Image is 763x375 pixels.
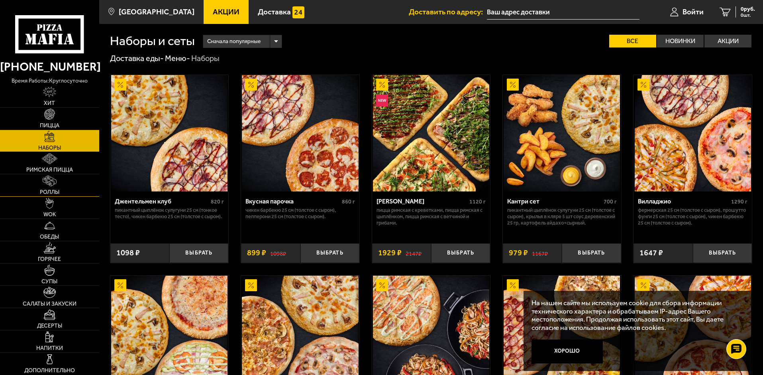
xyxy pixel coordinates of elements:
span: 1120 г [469,198,486,205]
span: Наборы [38,145,61,151]
div: Вилладжио [638,197,729,205]
a: АкционныйВкусная парочка [241,75,359,191]
span: 1929 ₽ [378,249,402,257]
span: Десерты [37,323,62,329]
s: 2147 ₽ [406,249,422,257]
span: Обеды [40,234,59,240]
span: Салаты и закуски [23,301,76,307]
img: Акционный [114,279,126,291]
span: Сначала популярные [207,34,261,49]
img: Акционный [245,279,257,291]
span: Доставка [258,8,291,16]
button: Выбрать [431,243,490,263]
a: Доставка еды- [110,53,164,63]
span: Напитки [36,345,63,351]
span: Акции [213,8,239,16]
p: Пицца Римская с креветками, Пицца Римская с цыплёнком, Пицца Римская с ветчиной и грибами. [377,207,486,226]
span: 860 г [342,198,355,205]
span: 1290 г [731,198,747,205]
button: Выбрать [562,243,621,263]
img: Мама Миа [373,75,489,191]
span: 1098 ₽ [116,249,140,257]
span: Супы [41,279,57,284]
a: АкционныйДжентельмен клуб [110,75,229,191]
img: Акционный [637,279,649,291]
img: Вкусная парочка [242,75,358,191]
div: Кантри сет [507,197,602,205]
span: Доставить по адресу: [409,8,487,16]
p: Пикантный цыплёнок сулугуни 25 см (толстое с сыром), крылья в кляре 5 шт соус деревенский 25 гр, ... [507,207,617,226]
p: На нашем сайте мы используем cookie для сбора информации технического характера и обрабатываем IP... [532,299,740,332]
span: [GEOGRAPHIC_DATA] [119,8,194,16]
img: Акционный [114,79,126,91]
button: Хорошо [532,339,603,363]
label: Акции [704,35,751,47]
div: [PERSON_NAME] [377,197,468,205]
button: Выбрать [300,243,359,263]
span: Римская пицца [26,167,73,173]
span: Роллы [40,189,59,195]
div: Наборы [191,53,220,64]
img: Кантри сет [504,75,620,191]
p: Пикантный цыплёнок сулугуни 25 см (тонкое тесто), Чикен Барбекю 25 см (толстое с сыром). [115,207,224,220]
s: 1167 ₽ [532,249,548,257]
div: Вкусная парочка [245,197,340,205]
img: Акционный [376,79,388,91]
img: Акционный [507,79,519,91]
img: Акционный [245,79,257,91]
p: Фермерская 25 см (толстое с сыром), Прошутто Фунги 25 см (толстое с сыром), Чикен Барбекю 25 см (... [638,207,747,226]
img: Акционный [637,79,649,91]
div: Джентельмен клуб [115,197,209,205]
img: Новинка [376,95,388,107]
button: Выбрать [693,243,752,263]
a: АкционныйВилладжио [634,75,752,191]
span: Горячее [38,257,61,262]
span: WOK [43,212,56,217]
span: 700 г [604,198,617,205]
span: 979 ₽ [509,249,528,257]
a: АкционныйНовинкаМама Миа [372,75,490,191]
h1: Наборы и сеты [110,35,195,47]
span: 0 руб. [741,6,755,12]
span: 1647 ₽ [639,249,663,257]
input: Ваш адрес доставки [487,5,639,20]
p: Чикен Барбекю 25 см (толстое с сыром), Пепперони 25 см (толстое с сыром). [245,207,355,220]
span: Хит [44,101,55,106]
label: Все [609,35,656,47]
span: Войти [683,8,704,16]
span: 0 шт. [741,13,755,18]
img: Вилладжио [635,75,751,191]
img: 15daf4d41897b9f0e9f617042186c801.svg [292,6,304,18]
span: 820 г [211,198,224,205]
img: Джентельмен клуб [111,75,228,191]
a: Меню- [165,53,190,63]
img: Акционный [376,279,388,291]
span: Дополнительно [24,368,75,373]
label: Новинки [657,35,704,47]
span: Пицца [40,123,59,128]
img: Акционный [507,279,519,291]
a: АкционныйКантри сет [503,75,621,191]
button: Выбрать [169,243,228,263]
s: 1098 ₽ [270,249,286,257]
span: 899 ₽ [247,249,266,257]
